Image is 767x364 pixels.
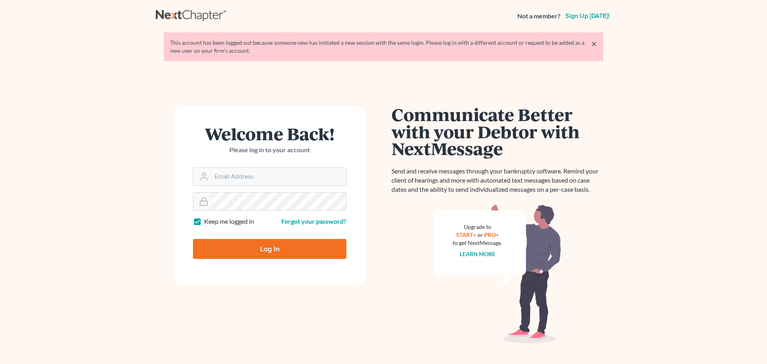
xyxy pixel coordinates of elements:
[170,39,597,55] div: This account has been logged out because someone new has initiated a new session with the same lo...
[391,167,603,194] p: Send and receive messages through your bankruptcy software. Remind your client of hearings and mo...
[456,231,476,238] a: START+
[460,251,495,257] a: Learn more
[193,145,346,155] p: Please log in to your account
[281,217,346,225] a: Forgot your password?
[433,204,561,344] img: nextmessage_bg-59042aed3d76b12b5cd301f8e5b87938c9018125f34e5fa2b7a6b67550977c72.svg
[564,13,611,19] a: Sign up [DATE]!
[484,231,499,238] a: PRO+
[453,239,502,247] div: to get NextMessage.
[211,168,346,185] input: Email Address
[453,223,502,231] div: Upgrade to
[193,239,346,259] input: Log In
[193,125,346,142] h1: Welcome Back!
[517,12,560,21] strong: Not a member?
[204,217,254,226] label: Keep me logged in
[477,231,483,238] span: or
[591,39,597,48] a: ×
[391,106,603,157] h1: Communicate Better with your Debtor with NextMessage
